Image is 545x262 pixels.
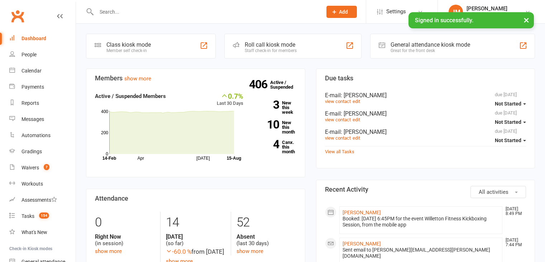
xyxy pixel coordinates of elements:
[95,75,296,82] h3: Members
[9,7,27,25] a: Clubworx
[9,144,76,160] a: Gradings
[467,5,507,12] div: [PERSON_NAME]
[21,52,37,57] div: People
[124,75,151,82] a: show more
[106,48,151,53] div: Member self check-in
[495,137,521,143] span: Not Started
[502,207,526,216] time: [DATE] 8:49 PM
[21,165,39,170] div: Waivers
[325,110,526,117] div: E-mail
[94,7,317,17] input: Search...
[254,119,279,130] strong: 10
[9,31,76,47] a: Dashboard
[21,116,44,122] div: Messages
[9,111,76,127] a: Messages
[21,68,42,74] div: Calendar
[21,197,57,203] div: Assessments
[343,241,381,247] a: [PERSON_NAME]
[341,92,387,99] span: : [PERSON_NAME]
[95,195,296,202] h3: Attendance
[95,93,166,99] strong: Active / Suspended Members
[325,128,526,135] div: E-mail
[326,6,357,18] button: Add
[9,47,76,63] a: People
[9,208,76,224] a: Tasks 154
[9,224,76,240] a: What's New
[339,9,348,15] span: Add
[415,17,473,24] span: Signed in successfully.
[341,110,387,117] span: : [PERSON_NAME]
[467,12,507,18] div: Spark Fitness
[325,135,351,141] a: view contact
[236,233,296,240] strong: Absent
[21,149,42,154] div: Gradings
[166,233,225,240] strong: [DATE]
[166,247,225,257] div: from [DATE]
[353,99,360,104] a: edit
[353,117,360,122] a: edit
[21,213,34,219] div: Tasks
[270,75,302,95] a: 406Active / Suspended
[325,117,351,122] a: view contact
[236,212,296,233] div: 52
[343,210,381,215] a: [PERSON_NAME]
[166,233,225,247] div: (so far)
[44,164,49,170] span: 7
[353,135,360,141] a: edit
[245,41,297,48] div: Roll call kiosk mode
[325,186,526,193] h3: Recent Activity
[9,127,76,144] a: Automations
[166,248,191,255] span: -60.0 %
[21,181,43,187] div: Workouts
[9,79,76,95] a: Payments
[325,149,354,154] a: View all Tasks
[325,75,526,82] h3: Due tasks
[21,36,46,41] div: Dashboard
[391,41,470,48] div: General attendance kiosk mode
[21,100,39,106] div: Reports
[254,99,279,110] strong: 3
[217,92,243,100] div: 0.7%
[249,79,270,90] strong: 406
[9,63,76,79] a: Calendar
[236,233,296,247] div: (last 30 days)
[495,119,521,125] span: Not Started
[236,248,263,254] a: show more
[470,186,526,198] button: All activities
[495,101,521,107] span: Not Started
[254,100,296,114] a: 3New this week
[254,140,296,154] a: 4Canx. this month
[341,128,387,135] span: : [PERSON_NAME]
[21,229,47,235] div: What's New
[9,95,76,111] a: Reports
[449,5,463,19] div: JM
[391,48,470,53] div: Great for the front desk
[95,212,155,233] div: 0
[495,116,526,128] button: Not Started
[495,134,526,147] button: Not Started
[21,132,51,138] div: Automations
[21,84,44,90] div: Payments
[9,176,76,192] a: Workouts
[245,48,297,53] div: Staff check-in for members
[325,92,526,99] div: E-mail
[495,97,526,110] button: Not Started
[325,99,351,104] a: view contact
[95,233,155,240] strong: Right Now
[95,248,122,254] a: show more
[39,212,49,219] span: 154
[254,120,296,134] a: 10New this month
[106,41,151,48] div: Class kiosk mode
[166,212,225,233] div: 14
[9,192,76,208] a: Assessments
[479,189,508,195] span: All activities
[520,12,533,28] button: ×
[502,238,526,247] time: [DATE] 7:44 PM
[217,92,243,107] div: Last 30 Days
[254,139,279,150] strong: 4
[386,4,406,20] span: Settings
[9,160,76,176] a: Waivers 7
[343,247,490,259] span: Sent email to [PERSON_NAME][EMAIL_ADDRESS][PERSON_NAME][DOMAIN_NAME]
[95,233,155,247] div: (in session)
[343,216,499,228] div: Booked: [DATE] 6:45PM for the event Willetton Fitness Kickboxing Session, from the mobile app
